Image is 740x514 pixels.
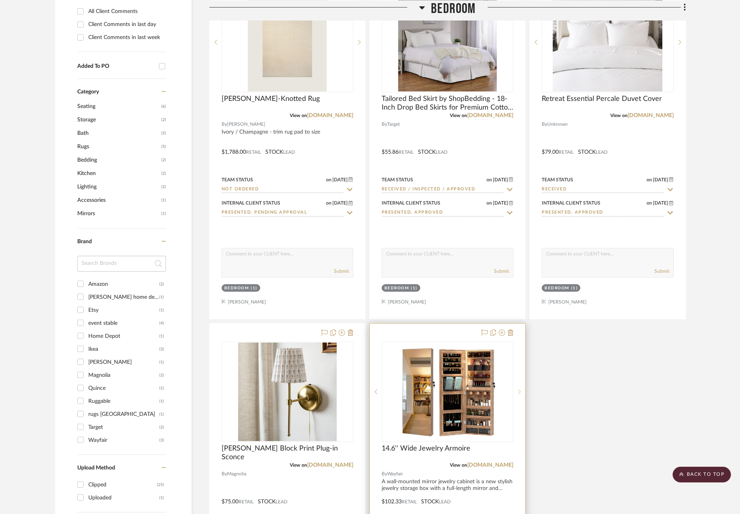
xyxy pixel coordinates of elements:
[159,278,164,291] div: (2)
[222,470,227,478] span: By
[77,113,159,127] span: Storage
[227,121,265,128] span: [PERSON_NAME]
[222,121,227,128] span: By
[492,200,509,206] span: [DATE]
[161,114,166,126] span: (2)
[492,177,509,183] span: [DATE]
[77,194,159,207] span: Accessories
[157,479,164,491] div: (25)
[77,140,159,153] span: Rugs
[159,382,164,395] div: (1)
[290,113,307,118] span: View on
[544,285,569,291] div: Bedroom
[161,207,166,220] span: (1)
[222,176,253,183] div: Team Status
[450,113,467,118] span: View on
[222,95,320,103] span: [PERSON_NAME]-Knotted Rug
[450,463,467,467] span: View on
[77,63,155,70] div: Added To PO
[547,121,568,128] span: Unknown
[486,177,492,182] span: on
[77,256,166,272] input: Search Brands
[88,291,159,304] div: [PERSON_NAME] home decor
[77,100,159,113] span: Seating
[628,113,674,118] a: [DOMAIN_NAME]
[161,100,166,113] span: (6)
[382,176,413,183] div: Team Status
[494,268,509,275] button: Submit
[224,285,249,291] div: Bedroom
[382,199,440,207] div: Internal Client Status
[652,177,669,183] span: [DATE]
[222,199,280,207] div: Internal Client Status
[88,31,164,44] div: Client Comments in last week
[238,343,337,441] img: Hattie Block Print Plug-in Sconce
[77,465,115,471] span: Upload Method
[159,291,164,304] div: (1)
[159,369,164,382] div: (2)
[159,434,164,447] div: (3)
[387,470,403,478] span: Wayfair
[382,121,387,128] span: By
[542,186,664,194] input: Type to Search…
[159,356,164,369] div: (1)
[222,209,344,217] input: Type to Search…
[88,434,159,447] div: Wayfair
[542,95,662,103] span: Retreat Essential Percale Duvet Cover
[542,199,600,207] div: Internal Client Status
[88,343,159,356] div: Ikea
[332,177,349,183] span: [DATE]
[159,408,164,421] div: (1)
[77,167,159,180] span: Kitchen
[159,492,164,504] div: (1)
[159,343,164,356] div: (3)
[161,181,166,193] span: (2)
[647,201,652,205] span: on
[326,177,332,182] span: on
[673,467,731,482] scroll-to-top-button: BACK TO TOP
[222,186,344,194] input: Type to Search…
[382,470,387,478] span: By
[88,421,159,434] div: Target
[382,444,470,453] span: 14.6'' Wide Jewelry Armoire
[88,5,164,18] div: All Client Comments
[161,127,166,140] span: (5)
[610,113,628,118] span: View on
[571,285,578,291] div: (1)
[88,395,159,408] div: Ruggable
[88,356,159,369] div: [PERSON_NAME]
[334,268,349,275] button: Submit
[88,408,159,421] div: rugs [GEOGRAPHIC_DATA]
[542,176,573,183] div: Team Status
[159,330,164,343] div: (1)
[88,369,159,382] div: Magnolia
[387,121,400,128] span: Target
[88,278,159,291] div: Amazon
[88,330,159,343] div: Home Depot
[384,285,409,291] div: Bedroom
[88,492,159,504] div: Uploaded
[77,153,159,167] span: Bedding
[382,342,513,441] div: 2
[159,317,164,330] div: (4)
[467,113,513,118] a: [DOMAIN_NAME]
[382,95,513,112] span: Tailored Bed Skirt by ShopBedding - 18-Inch Drop Bed Skirts for Premium Cotton Blend Pleated Dust...
[654,268,669,275] button: Submit
[159,395,164,408] div: (1)
[307,113,353,118] a: [DOMAIN_NAME]
[227,470,246,478] span: Magnolia
[382,186,504,194] input: Type to Search…
[161,140,166,153] span: (5)
[467,462,513,468] a: [DOMAIN_NAME]
[411,285,418,291] div: (1)
[307,462,353,468] a: [DOMAIN_NAME]
[77,207,159,220] span: Mirrors
[326,201,332,205] span: on
[77,89,99,95] span: Category
[161,194,166,207] span: (1)
[159,421,164,434] div: (2)
[88,317,159,330] div: event stable
[88,382,159,395] div: Quince
[88,479,157,491] div: Clipped
[88,18,164,31] div: Client Comments in last day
